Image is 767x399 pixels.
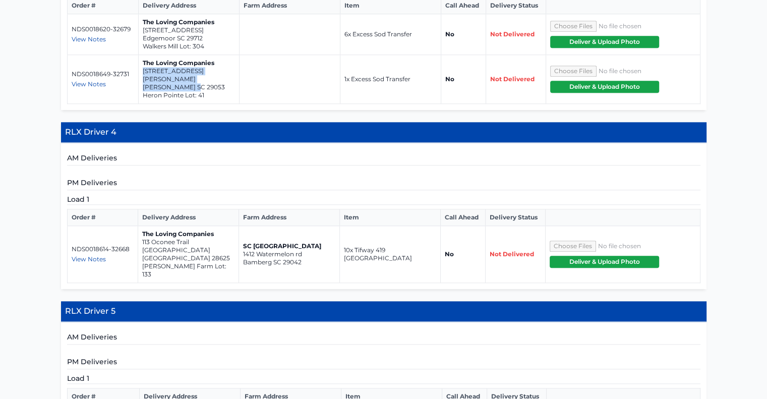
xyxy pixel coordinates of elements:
[138,209,239,226] th: Delivery Address
[142,246,234,262] p: [GEOGRAPHIC_DATA] [GEOGRAPHIC_DATA] 28625
[72,25,135,33] p: NDS0018620-32679
[67,357,700,369] h5: PM Deliveries
[550,36,660,48] button: Deliver & Upload Photo
[72,35,106,43] span: View Notes
[67,209,138,226] th: Order #
[143,59,235,67] p: The Loving Companies
[67,373,700,384] h5: Load 1
[143,67,235,83] p: [STREET_ADDRESS][PERSON_NAME]
[67,153,700,165] h5: AM Deliveries
[243,242,335,250] p: SC [GEOGRAPHIC_DATA]
[67,332,700,345] h5: AM Deliveries
[490,30,535,38] span: Not Delivered
[243,250,335,258] p: 1412 Watermelon rd
[143,26,235,34] p: [STREET_ADDRESS]
[485,209,545,226] th: Delivery Status
[445,30,454,38] strong: No
[550,256,659,268] button: Deliver & Upload Photo
[72,255,106,263] span: View Notes
[490,75,535,83] span: Not Delivered
[67,194,700,205] h5: Load 1
[243,258,335,266] p: Bamberg SC 29042
[61,301,706,322] h4: RLX Driver 5
[142,262,234,278] p: [PERSON_NAME] Farm Lot: 133
[340,55,441,104] td: 1x Excess Sod Transfer
[339,226,440,283] td: 10x Tifway 419 [GEOGRAPHIC_DATA]
[143,34,235,42] p: Edgemoor SC 29712
[142,230,234,238] p: The Loving Companies
[339,209,440,226] th: Item
[440,209,485,226] th: Call Ahead
[340,14,441,55] td: 6x Excess Sod Transfer
[143,42,235,50] p: Walkers Mill Lot: 304
[61,122,706,143] h4: RLX Driver 4
[143,18,235,26] p: The Loving Companies
[142,238,234,246] p: 113 Oconee Trail
[67,178,700,190] h5: PM Deliveries
[445,75,454,83] strong: No
[72,70,135,78] p: NDS0018649-32731
[72,245,134,253] p: NDS0018614-32668
[143,83,235,91] p: [PERSON_NAME] SC 29053
[239,209,339,226] th: Farm Address
[445,250,454,258] strong: No
[490,250,534,258] span: Not Delivered
[143,91,235,99] p: Heron Pointe Lot: 41
[550,81,660,93] button: Deliver & Upload Photo
[72,80,106,88] span: View Notes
